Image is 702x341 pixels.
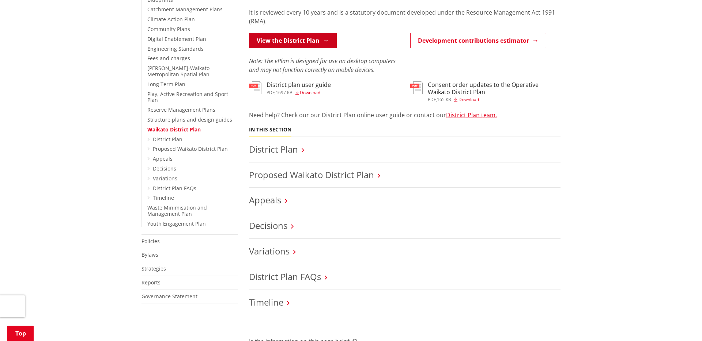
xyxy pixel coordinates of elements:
a: Bylaws [141,251,158,258]
a: Engineering Standards [147,45,204,52]
a: Community Plans [147,26,190,32]
a: Long Term Plan [147,81,185,88]
a: Structure plans and design guides [147,116,232,123]
span: pdf [428,96,436,103]
a: Digital Enablement Plan [147,35,206,42]
span: 1697 KB [276,89,292,96]
p: Need help? Check our our District Plan online user guide or contact our [249,111,561,119]
a: Variations [249,245,290,257]
a: District Plan FAQs [153,185,196,192]
a: Top [7,326,34,341]
a: Reports [141,279,161,286]
a: Catchment Management Plans [147,6,223,13]
h3: Consent order updates to the Operative Waikato District Plan [428,81,561,95]
a: District Plan FAQs [249,271,321,283]
a: Appeals [249,194,281,206]
a: Waikato District Plan [147,126,201,133]
a: Decisions [249,219,287,231]
a: Fees and charges [147,55,190,62]
a: Variations [153,175,177,182]
a: [PERSON_NAME]-Waikato Metropolitan Spatial Plan [147,65,210,78]
span: Download [300,89,320,96]
a: Youth Engagement Plan [147,220,206,227]
a: Decisions [153,165,176,172]
img: document-pdf.svg [410,81,423,94]
h3: District plan user guide [267,81,331,88]
a: Play, Active Recreation and Sport Plan [147,91,228,104]
div: , [267,91,331,95]
div: , [428,97,561,102]
a: Waste Minimisation and Management Plan [147,204,207,217]
span: pdf [267,89,275,96]
a: View the District Plan [249,33,337,48]
a: District Plan [153,136,182,143]
a: Timeline [249,296,283,308]
a: Reserve Management Plans [147,106,215,113]
span: 165 KB [437,96,451,103]
a: Development contributions estimator [410,33,546,48]
a: Policies [141,238,160,245]
a: Timeline [153,194,174,201]
iframe: Messenger Launcher [668,310,695,337]
a: Strategies [141,265,166,272]
a: District Plan team. [446,111,497,119]
a: Proposed Waikato District Plan [153,145,228,152]
span: Download [458,96,479,103]
a: Proposed Waikato District Plan [249,169,374,181]
a: Governance Statement [141,293,197,300]
a: Consent order updates to the Operative Waikato District Plan pdf,165 KB Download [410,81,561,101]
a: Climate Action Plan [147,16,195,23]
h5: In this section [249,127,291,133]
em: Note: The ePlan is designed for use on desktop computers and may not function correctly on mobile... [249,57,396,74]
a: District plan user guide pdf,1697 KB Download [249,81,331,95]
a: District Plan [249,143,298,155]
a: Appeals [153,155,173,162]
p: It is reviewed every 10 years and is a statutory document developed under the Resource Management... [249,8,561,26]
img: document-pdf.svg [249,81,261,94]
